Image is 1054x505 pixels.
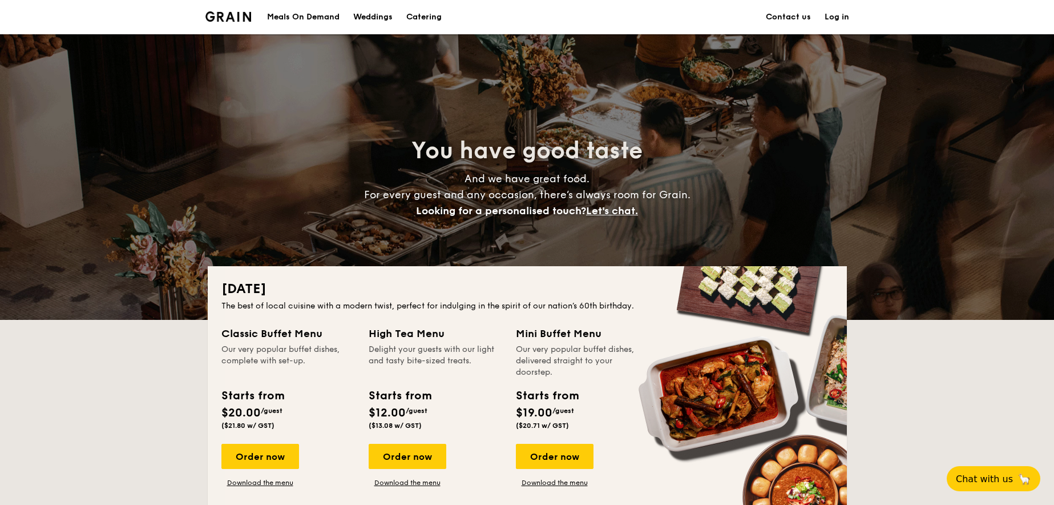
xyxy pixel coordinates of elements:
a: Download the menu [516,478,593,487]
span: ($20.71 w/ GST) [516,422,569,430]
div: Starts from [221,387,284,404]
span: /guest [406,407,427,415]
div: Starts from [516,387,578,404]
div: Delight your guests with our light and tasty bite-sized treats. [369,344,502,378]
span: ($13.08 w/ GST) [369,422,422,430]
div: Starts from [369,387,431,404]
span: $12.00 [369,406,406,420]
span: /guest [552,407,574,415]
div: Our very popular buffet dishes, complete with set-up. [221,344,355,378]
span: $20.00 [221,406,261,420]
div: Mini Buffet Menu [516,326,649,342]
span: ($21.80 w/ GST) [221,422,274,430]
div: Order now [369,444,446,469]
span: Chat with us [956,474,1013,484]
a: Logotype [205,11,252,22]
a: Download the menu [221,478,299,487]
button: Chat with us🦙 [947,466,1040,491]
span: 🦙 [1017,472,1031,486]
div: High Tea Menu [369,326,502,342]
h2: [DATE] [221,280,833,298]
img: Grain [205,11,252,22]
div: Order now [221,444,299,469]
a: Download the menu [369,478,446,487]
div: The best of local cuisine with a modern twist, perfect for indulging in the spirit of our nation’... [221,300,833,312]
span: /guest [261,407,282,415]
span: $19.00 [516,406,552,420]
div: Classic Buffet Menu [221,326,355,342]
div: Order now [516,444,593,469]
div: Our very popular buffet dishes, delivered straight to your doorstep. [516,344,649,378]
span: Let's chat. [586,205,638,217]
